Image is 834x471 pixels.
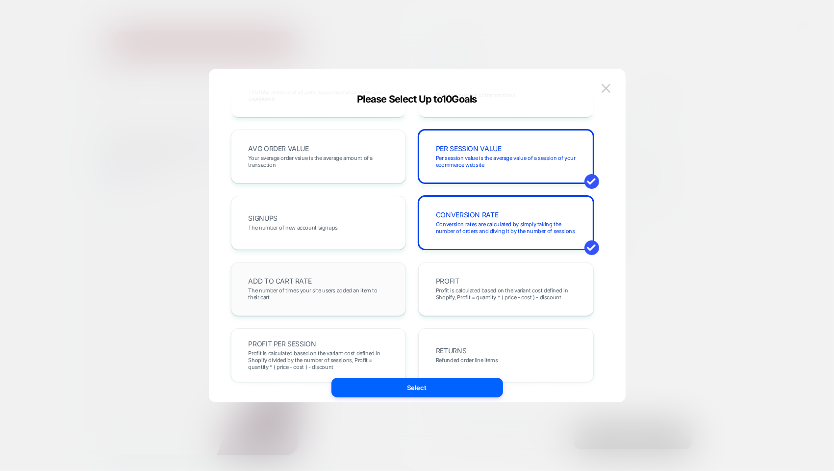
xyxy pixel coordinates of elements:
[436,92,515,99] span: The total number of transactions
[4,127,70,134] span: Open navigation menu
[436,145,502,152] span: PER SESSION VALUE
[436,357,498,364] span: Refunded order line items
[436,211,498,218] span: CONVERSION RATE
[331,378,503,397] button: Select
[436,347,466,354] span: RETURNS
[436,155,576,168] span: Per session value is the average value of a session of your ecommerce website
[97,108,148,118] a: Up to $150 Off
[436,82,488,89] span: TRANSACTIONS
[436,278,459,285] span: PROFIT
[357,93,477,105] span: Please Select Up to 10 Goals
[436,287,576,301] span: Profit is calculated based on the variant cost defined in Shopify, Profit = quantity * ( price - ...
[436,221,576,235] span: Conversion rates are calculated by simply taking the number of orders and diving it by the number...
[602,84,610,92] img: close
